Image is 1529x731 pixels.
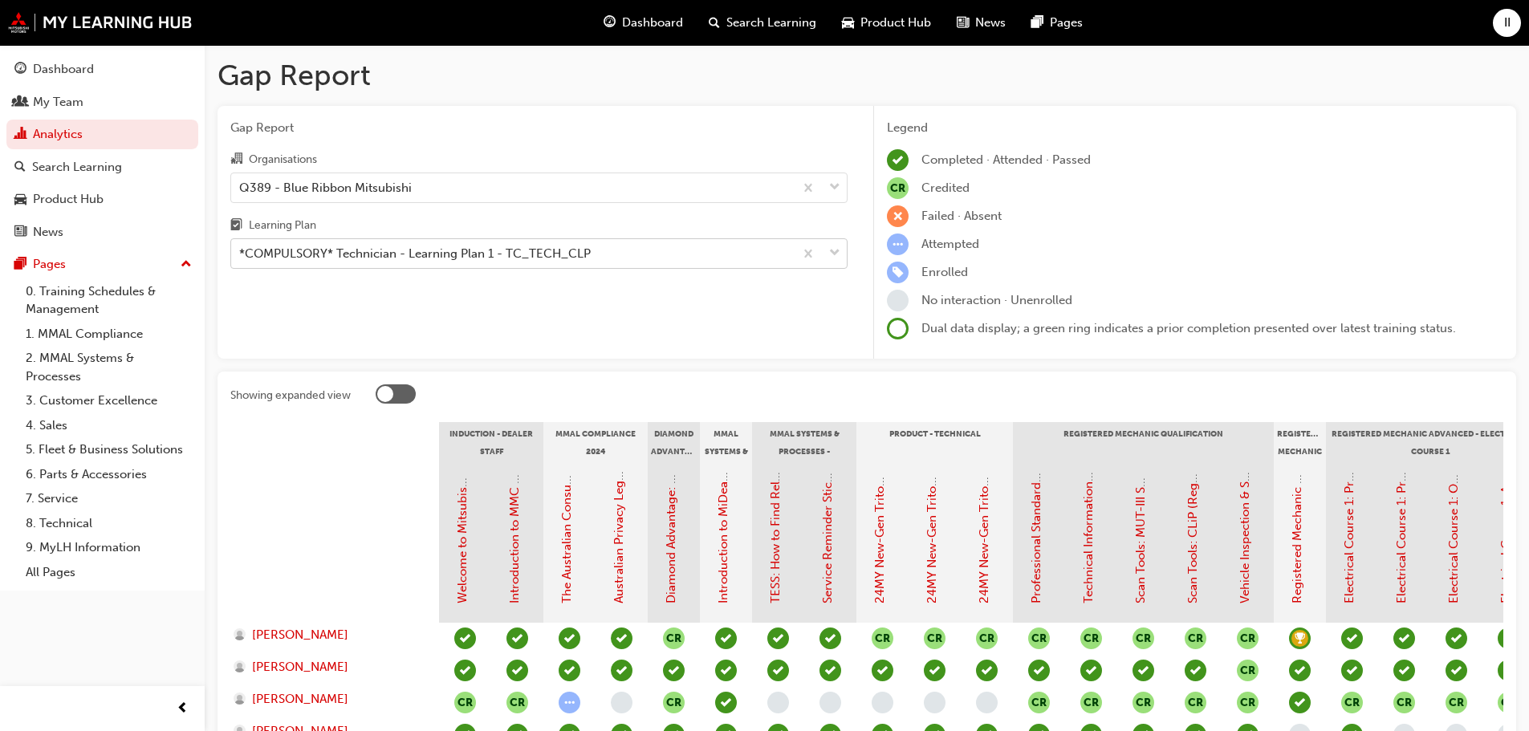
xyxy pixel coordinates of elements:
span: learningRecordVerb_PASS-icon [819,627,841,649]
a: Analytics [6,120,198,149]
span: Attempted [921,237,979,251]
span: guage-icon [604,13,616,33]
button: null-icon [663,627,685,649]
span: learningRecordVerb_ATTEMPT-icon [887,234,909,255]
span: null-icon [1185,627,1206,649]
span: learningRecordVerb_ATTEND-icon [1446,627,1467,649]
span: learningRecordVerb_COMPLETE-icon [887,149,909,171]
div: Registered Mechanic Status [1274,422,1326,462]
button: null-icon [1237,692,1259,713]
a: pages-iconPages [1019,6,1096,39]
span: null-icon [1446,692,1467,713]
button: null-icon [1080,692,1102,713]
div: Pages [33,255,66,274]
span: learningRecordVerb_ATTEMPT-icon [559,692,580,713]
span: Credited [921,181,970,195]
a: Diamond Advantage: Fundamentals [664,405,678,603]
a: 5. Fleet & Business Solutions [19,437,198,462]
span: learningRecordVerb_NONE-icon [887,290,909,311]
div: Organisations [249,152,317,168]
a: [PERSON_NAME] [234,658,424,676]
span: learningRecordVerb_PASS-icon [1080,660,1102,681]
span: Gap Report [230,119,848,137]
span: learningRecordVerb_NONE-icon [924,692,945,713]
span: learningRecordVerb_PASS-icon [715,627,737,649]
button: null-icon [1080,627,1102,649]
div: MMAL Systems & Processes - Technical [752,422,856,462]
a: search-iconSearch Learning [696,6,829,39]
button: null-icon [1237,660,1259,681]
button: null-icon [976,627,998,649]
div: Dashboard [33,60,94,79]
span: Enrolled [921,265,968,279]
span: learningRecordVerb_PASS-icon [1341,660,1363,681]
span: learningRecordVerb_COMPLETE-icon [976,660,998,681]
span: [PERSON_NAME] [252,658,348,676]
span: car-icon [14,193,26,207]
span: learningRecordVerb_PASS-icon [715,660,737,681]
span: prev-icon [177,699,189,719]
button: Pages [6,250,198,279]
span: learningRecordVerb_ATTEND-icon [1289,692,1311,713]
span: null-icon [1028,692,1050,713]
div: Diamond Advantage - Fundamentals [648,422,700,462]
a: 7. Service [19,486,198,511]
button: null-icon [1133,627,1154,649]
button: null-icon [1133,692,1154,713]
span: news-icon [14,225,26,240]
button: null-icon [1393,692,1415,713]
span: null-icon [454,692,476,713]
a: 9. MyLH Information [19,535,198,560]
div: MMAL Systems & Processes - General [700,422,752,462]
button: DashboardMy TeamAnalyticsSearch LearningProduct HubNews [6,51,198,250]
a: Registered Mechanic Qualification Status [1290,375,1304,603]
span: Failed · Absent [921,209,1002,223]
button: null-icon [663,692,685,713]
span: learningRecordVerb_ACHIEVE-icon [1289,627,1311,649]
a: 6. Parts & Accessories [19,462,198,487]
span: learningRecordVerb_COMPLETE-icon [872,660,893,681]
span: learningRecordVerb_PASS-icon [1185,660,1206,681]
button: null-icon [1028,627,1050,649]
button: null-icon [1237,627,1259,649]
span: learningRecordVerb_PASS-icon [663,660,685,681]
span: learningRecordVerb_NONE-icon [872,692,893,713]
span: down-icon [829,243,840,264]
span: Product Hub [860,14,931,32]
span: Dual data display; a green ring indicates a prior completion presented over latest training status. [921,321,1456,335]
div: Showing expanded view [230,388,351,404]
div: My Team [33,93,83,112]
span: learningRecordVerb_NONE-icon [976,692,998,713]
span: learningRecordVerb_PASS-icon [1133,660,1154,681]
span: organisation-icon [230,152,242,167]
a: Dashboard [6,55,198,84]
span: null-icon [1341,692,1363,713]
div: Product Hub [33,190,104,209]
span: learningRecordVerb_COMPLETE-icon [454,627,476,649]
span: pages-icon [1031,13,1043,33]
span: null-icon [506,692,528,713]
span: learningRecordVerb_PASS-icon [1393,660,1415,681]
a: [PERSON_NAME] [234,626,424,644]
span: learningRecordVerb_NONE-icon [611,692,632,713]
span: pages-icon [14,258,26,272]
span: null-icon [924,627,945,649]
span: learningRecordVerb_COMPLETE-icon [767,627,789,649]
a: News [6,217,198,247]
span: learningRecordVerb_COMPLETE-icon [1289,660,1311,681]
span: learningRecordVerb_PASS-icon [1498,660,1519,681]
div: Legend [887,119,1503,137]
span: Dashboard [622,14,683,32]
span: learningRecordVerb_NONE-icon [767,692,789,713]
